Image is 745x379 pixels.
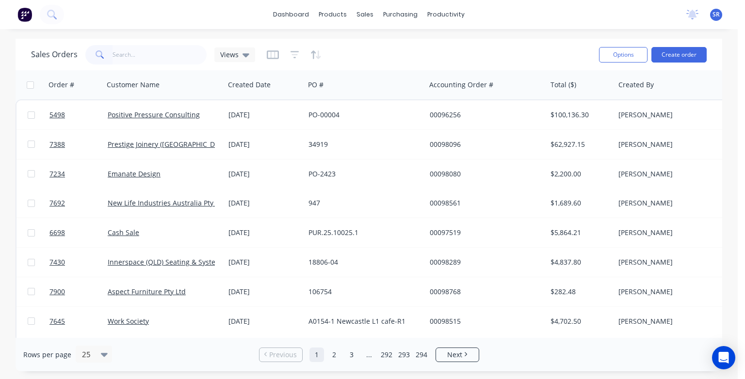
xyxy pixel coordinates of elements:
[618,316,726,326] div: [PERSON_NAME]
[108,287,186,296] a: Aspect Furniture Pty Ltd
[551,80,576,90] div: Total ($)
[551,140,607,149] div: $62,927.15
[618,80,654,90] div: Created By
[49,189,108,218] a: 7692
[268,7,314,22] a: dashboard
[108,228,139,237] a: Cash Sale
[228,80,271,90] div: Created Date
[49,248,108,277] a: 7430
[352,7,378,22] div: sales
[618,198,726,208] div: [PERSON_NAME]
[712,346,735,369] div: Open Intercom Messenger
[551,198,607,208] div: $1,689.60
[108,140,255,149] a: Prestige Joinery ([GEOGRAPHIC_DATA]) Pty Ltd
[49,130,108,159] a: 7388
[49,336,108,365] a: 7899
[308,316,416,326] div: A0154-1 Newcastle L1 cafe-R1
[228,316,301,326] div: [DATE]
[108,110,200,119] a: Positive Pressure Consulting
[49,140,65,149] span: 7388
[430,198,537,208] div: 00098561
[228,169,301,179] div: [DATE]
[430,140,537,149] div: 00098096
[551,110,607,120] div: $100,136.30
[618,287,726,297] div: [PERSON_NAME]
[49,287,65,297] span: 7900
[309,347,324,362] a: Page 1 is your current page
[618,140,726,149] div: [PERSON_NAME]
[113,45,207,64] input: Search...
[551,228,607,237] div: $5,864.21
[49,307,108,336] a: 7645
[308,169,416,179] div: PO-2423
[430,169,537,179] div: 00098080
[49,169,65,179] span: 7234
[228,228,301,237] div: [DATE]
[49,100,108,129] a: 5498
[379,347,394,362] a: Page 292
[49,80,74,90] div: Order #
[551,169,607,179] div: $2,200.00
[308,228,416,237] div: PUR.25.10025.1
[713,10,720,19] span: SR
[259,350,302,360] a: Previous page
[430,228,537,237] div: 00097519
[228,140,301,149] div: [DATE]
[551,316,607,326] div: $4,702.50
[49,218,108,247] a: 6698
[618,228,726,237] div: [PERSON_NAME]
[430,110,537,120] div: 00096256
[436,350,479,360] a: Next page
[414,347,429,362] a: Page 294
[308,198,416,208] div: 947
[49,110,65,120] span: 5498
[49,159,108,189] a: 7234
[618,257,726,267] div: [PERSON_NAME]
[308,80,324,90] div: PO #
[314,7,352,22] div: products
[228,198,301,208] div: [DATE]
[49,277,108,306] a: 7900
[269,350,297,360] span: Previous
[255,347,483,362] ul: Pagination
[308,140,416,149] div: 34919
[430,287,537,297] div: 00098768
[551,287,607,297] div: $282.48
[31,50,78,59] h1: Sales Orders
[447,350,462,360] span: Next
[651,47,707,63] button: Create order
[228,257,301,267] div: [DATE]
[308,257,416,267] div: 18806-04
[308,110,416,120] div: PO-00004
[49,257,65,267] span: 7430
[108,169,161,178] a: Emanate Design
[228,287,301,297] div: [DATE]
[430,316,537,326] div: 00098515
[618,169,726,179] div: [PERSON_NAME]
[220,49,239,60] span: Views
[422,7,470,22] div: productivity
[108,316,149,326] a: Work Society
[49,316,65,326] span: 7645
[327,347,341,362] a: Page 2
[108,257,249,267] a: Innerspace (QLD) Seating & Systems Pty Ltd
[49,228,65,237] span: 6698
[49,198,65,208] span: 7692
[618,110,726,120] div: [PERSON_NAME]
[108,198,226,207] a: New Life Industries Australia Pty Ltd
[17,7,32,22] img: Factory
[551,257,607,267] div: $4,837.80
[378,7,422,22] div: purchasing
[397,347,411,362] a: Page 293
[308,287,416,297] div: 106754
[107,80,160,90] div: Customer Name
[429,80,493,90] div: Accounting Order #
[599,47,648,63] button: Options
[430,257,537,267] div: 00098289
[228,110,301,120] div: [DATE]
[23,350,71,360] span: Rows per page
[362,347,376,362] a: Jump forward
[344,347,359,362] a: Page 3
